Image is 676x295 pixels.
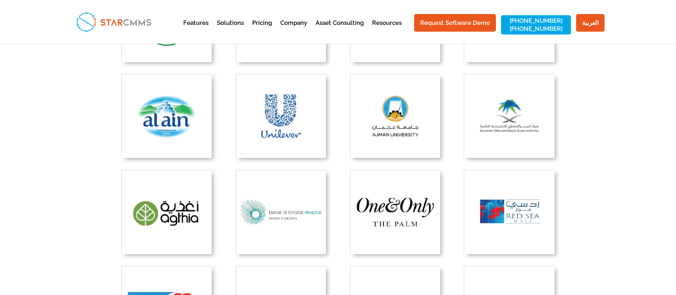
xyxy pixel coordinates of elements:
img: Danat Al Emarat Hospital [236,170,326,254]
iframe: Chat Widget [636,257,676,295]
a: Company [280,20,307,40]
a: العربية [576,14,605,32]
a: Features [183,20,208,40]
img: Al Ain [122,75,212,158]
a: Pricing [252,20,272,40]
img: StarCMMS [73,8,154,35]
img: Unilever [236,75,326,158]
img: Economic Cities And Special Zones Authority [464,75,554,158]
a: [PHONE_NUMBER] [510,26,563,32]
a: Request Software Demo [414,14,496,32]
a: Solutions [217,20,244,40]
a: Asset Consulting [316,20,364,40]
a: [PHONE_NUMBER] [510,18,563,24]
img: Agthia [122,170,212,254]
a: Resources [372,20,402,40]
img: The Palm [350,170,440,254]
img: Red Sea Mall [464,170,554,254]
img: Ajman University [350,75,440,158]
